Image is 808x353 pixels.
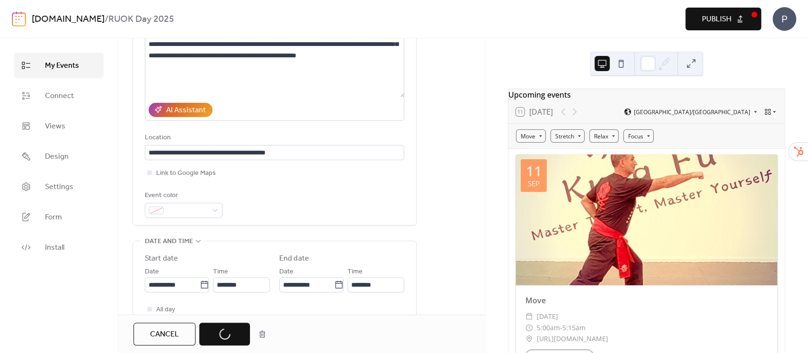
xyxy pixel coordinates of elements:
span: [DATE] [537,311,558,322]
span: - [560,322,562,334]
span: Time [347,266,363,278]
b: RUOK Day 2025 [108,10,174,28]
a: Form [14,204,104,230]
div: Upcoming events [508,89,785,100]
div: AI Assistant [166,105,206,116]
span: Time [213,266,228,278]
span: Connect [45,91,74,102]
a: Install [14,235,104,260]
span: Settings [45,181,73,193]
span: Form [45,212,62,223]
span: 5:15am [562,322,586,334]
div: Move [516,295,777,306]
button: Cancel [133,323,195,345]
span: My Events [45,60,79,72]
a: My Events [14,53,104,78]
div: P [772,7,796,31]
div: ​ [525,333,533,344]
div: 11 [526,164,542,178]
div: Event color [145,190,221,201]
img: logo [12,11,26,27]
span: Date [279,266,293,278]
span: Date [145,266,159,278]
a: Design [14,144,104,169]
span: 5:00am [537,322,560,334]
span: Views [45,121,65,132]
div: ​ [525,322,533,334]
span: Link to Google Maps [156,168,216,179]
div: Location [145,132,402,144]
div: Start date [145,253,178,264]
span: Publish [702,14,731,25]
span: [GEOGRAPHIC_DATA]/[GEOGRAPHIC_DATA] [634,109,750,115]
span: [URL][DOMAIN_NAME] [537,333,608,344]
button: Publish [685,8,761,30]
div: End date [279,253,309,264]
a: [DOMAIN_NAME] [32,10,105,28]
span: Cancel [150,329,179,340]
button: AI Assistant [149,103,213,117]
b: / [105,10,108,28]
span: All day [156,304,175,316]
div: ​ [525,311,533,322]
a: Views [14,113,104,139]
div: Sep [528,180,540,187]
span: Install [45,242,64,253]
a: Connect [14,83,104,109]
span: Design [45,151,69,163]
span: Date and time [145,236,193,247]
a: Settings [14,174,104,199]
